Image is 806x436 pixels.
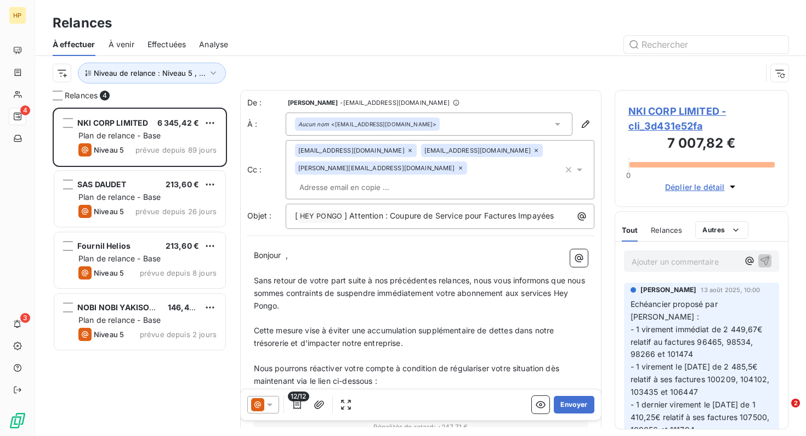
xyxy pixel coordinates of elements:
[77,180,127,189] span: SAS DAUDET
[288,99,338,106] span: [PERSON_NAME]
[295,211,298,220] span: [
[288,392,309,401] span: 12/12
[166,180,199,189] span: 213,60 €
[791,399,800,407] span: 2
[157,118,200,127] span: 6 345,42 €
[247,97,286,108] span: De :
[199,39,228,50] span: Analyse
[140,330,217,339] span: prévue depuis 2 jours
[424,147,531,154] span: [EMAIL_ADDRESS][DOMAIN_NAME]
[651,226,682,234] span: Relances
[298,210,344,223] span: HEY PONGO
[53,108,227,436] div: grid
[9,412,26,429] img: Logo LeanPay
[168,303,201,312] span: 146,45 €
[100,91,110,100] span: 4
[256,422,586,432] span: Pénalités de retard : + 247,71 €
[53,13,112,33] h3: Relances
[65,90,98,101] span: Relances
[631,400,772,434] span: - 1 dernier virement le [DATE] de 1 410,25€ relatif à ses factures 107500, 109056 et 111794
[254,326,557,348] span: Cette mesure vise à éviter une accumulation supplémentaire de dettes dans notre trésorerie et d'i...
[254,250,281,260] span: Bonjour
[247,164,286,175] label: Cc :
[109,39,134,50] span: À venir
[9,7,26,24] div: HP
[298,120,437,128] div: <[EMAIL_ADDRESS][DOMAIN_NAME]>
[298,120,329,128] em: Aucun nom
[166,241,199,250] span: 213,60 €
[701,287,760,293] span: 13 août 2025, 10:00
[640,285,697,295] span: [PERSON_NAME]
[94,69,206,77] span: Niveau de relance : Niveau 5 , ...
[94,269,124,277] span: Niveau 5
[247,119,286,130] label: À :
[78,315,161,325] span: Plan de relance - Base
[78,192,161,202] span: Plan de relance - Base
[298,165,455,171] span: [PERSON_NAME][EMAIL_ADDRESS][DOMAIN_NAME]
[662,181,741,193] button: Déplier le détail
[247,211,272,220] span: Objet :
[135,146,217,154] span: prévue depuis 89 jours
[626,171,631,180] span: 0
[20,105,30,115] span: 4
[665,181,725,193] span: Déplier le détail
[298,147,405,154] span: [EMAIL_ADDRESS][DOMAIN_NAME]
[554,396,594,413] button: Envoyer
[94,146,124,154] span: Niveau 5
[344,211,554,220] span: ] Attention : Coupure de Service pour Factures Impayées
[94,207,124,216] span: Niveau 5
[631,325,765,359] span: - 1 virement immédiat de 2 449,67€ relatif au factures 96465, 98534, 98266 et 101474
[135,207,217,216] span: prévue depuis 26 jours
[624,36,788,53] input: Rechercher
[94,330,124,339] span: Niveau 5
[77,241,130,250] span: Fournil Helios
[340,99,449,106] span: - [EMAIL_ADDRESS][DOMAIN_NAME]
[254,364,562,385] span: Nous pourrons réactiver votre compte à condition de régulariser votre situation dès maintenant vi...
[286,250,288,260] span: ,
[20,313,30,323] span: 3
[53,39,95,50] span: À effectuer
[140,269,217,277] span: prévue depuis 8 jours
[77,303,165,312] span: NOBI NOBI YAKISOBAR
[631,299,720,321] span: Echéancier proposé par [PERSON_NAME] :
[254,276,587,310] span: Sans retour de votre part suite à nos précédentes relances, nous vous informons que nous sommes c...
[78,63,226,83] button: Niveau de relance : Niveau 5 , ...
[695,221,748,239] button: Autres
[147,39,186,50] span: Effectuées
[78,131,161,140] span: Plan de relance - Base
[631,362,772,396] span: - 1 virement le [DATE] de 2 485,5€ relatif à ses factures 100209, 104102, 103435 et 106447
[622,226,638,234] span: Tout
[77,118,148,127] span: NKI CORP LIMITED
[769,399,795,425] iframe: Intercom live chat
[78,254,161,263] span: Plan de relance - Base
[628,133,775,155] h3: 7 007,82 €
[628,104,775,133] span: NKI CORP LIMITED - cli_3d431e52fa
[295,179,422,195] input: Adresse email en copie ...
